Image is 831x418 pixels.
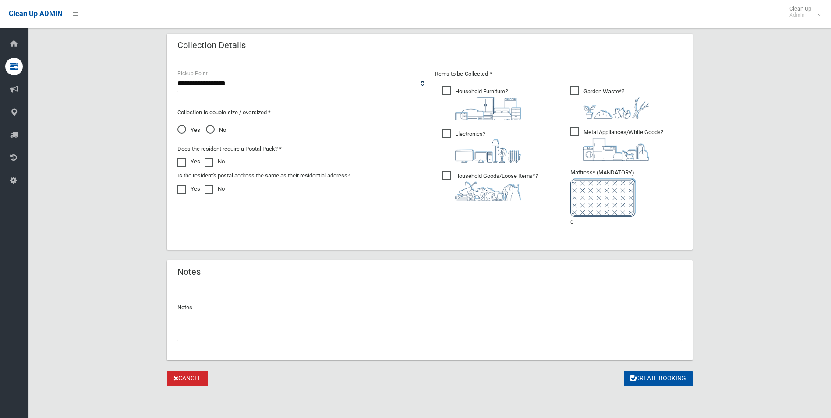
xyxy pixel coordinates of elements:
[624,371,693,387] button: Create Booking
[205,184,225,194] label: No
[455,131,521,163] i: ?
[570,167,682,227] li: 0
[177,184,200,194] label: Yes
[177,156,200,167] label: Yes
[570,178,636,217] img: e7408bece873d2c1783593a074e5cb2f.png
[442,171,538,201] span: Household Goods/Loose Items*
[442,129,521,163] span: Electronics
[570,169,682,217] span: Mattress* (MANDATORY)
[583,129,663,161] i: ?
[9,10,62,18] span: Clean Up ADMIN
[789,12,811,18] small: Admin
[442,86,521,120] span: Household Furniture
[583,138,649,161] img: 36c1b0289cb1767239cdd3de9e694f19.png
[177,125,200,135] span: Yes
[570,86,649,119] span: Garden Waste*
[167,371,208,387] a: Cancel
[177,170,350,181] label: Is the resident's postal address the same as their residential address?
[570,127,663,161] span: Metal Appliances/White Goods
[455,88,521,120] i: ?
[206,125,226,135] span: No
[785,5,820,18] span: Clean Up
[177,107,424,118] p: Collection is double size / oversized *
[435,69,682,79] p: Items to be Collected *
[455,173,538,201] i: ?
[167,37,256,54] header: Collection Details
[583,97,649,119] img: 4fd8a5c772b2c999c83690221e5242e0.png
[455,139,521,163] img: 394712a680b73dbc3d2a6a3a7ffe5a07.png
[455,181,521,201] img: b13cc3517677393f34c0a387616ef184.png
[455,97,521,120] img: aa9efdbe659d29b613fca23ba79d85cb.png
[177,302,682,313] p: Notes
[205,156,225,167] label: No
[583,88,649,119] i: ?
[177,144,282,154] label: Does the resident require a Postal Pack? *
[167,263,211,280] header: Notes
